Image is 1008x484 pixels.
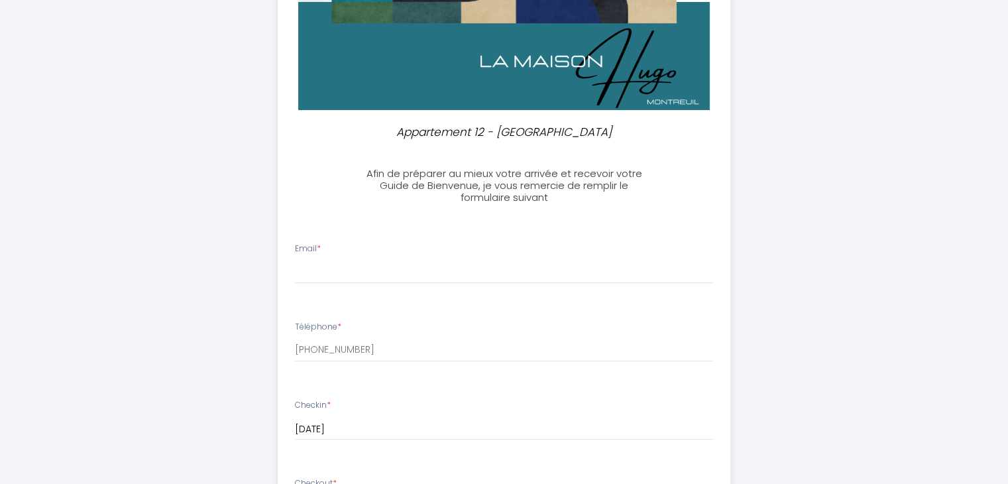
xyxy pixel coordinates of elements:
label: Email [295,243,321,255]
label: Téléphone [295,321,341,333]
p: Appartement 12 - [GEOGRAPHIC_DATA] [363,123,646,141]
label: Checkin [295,399,331,412]
h3: Afin de préparer au mieux votre arrivée et recevoir votre Guide de Bienvenue, je vous remercie de... [357,168,651,204]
